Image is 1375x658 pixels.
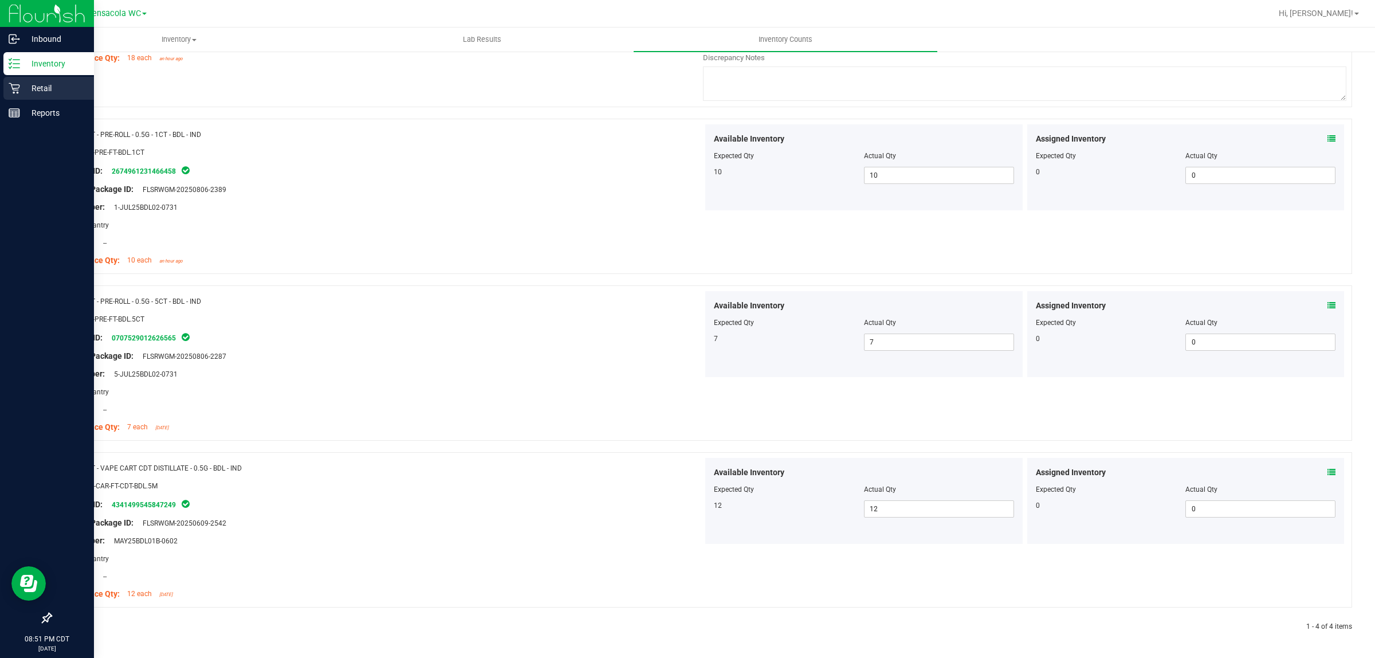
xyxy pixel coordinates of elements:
[1036,334,1186,344] div: 0
[155,425,168,430] span: [DATE]
[714,152,754,160] span: Expected Qty
[81,315,144,323] span: FLO-PRE-FT-BDL.5CT
[1186,167,1335,183] input: 0
[20,32,89,46] p: Inbound
[1186,334,1335,350] input: 0
[108,370,178,378] span: 5-JUL25BDL02-0731
[1036,167,1186,177] div: 0
[865,334,1013,350] input: 7
[82,555,109,563] span: Pantry
[714,502,722,510] span: 12
[1036,300,1106,312] span: Assigned Inventory
[1036,484,1186,495] div: Expected Qty
[112,167,176,175] a: 2674961231466458
[20,106,89,120] p: Reports
[1186,501,1335,517] input: 0
[714,168,722,176] span: 10
[714,467,784,479] span: Available Inventory
[97,406,107,414] span: --
[137,186,226,194] span: FLSRWGM-20250806-2389
[60,351,133,361] span: Original Package ID:
[180,498,191,510] span: In Sync
[81,482,158,490] span: BAP-CAR-FT-CDT-BDL.5M
[97,573,107,581] span: --
[1036,318,1186,328] div: Expected Qty
[97,239,107,247] span: --
[9,58,20,69] inline-svg: Inventory
[60,518,133,527] span: Original Package ID:
[28,34,330,45] span: Inventory
[127,423,148,431] span: 7 each
[714,300,784,312] span: Available Inventory
[1036,467,1106,479] span: Assigned Inventory
[743,34,828,45] span: Inventory Counts
[703,52,1346,64] div: Discrepancy Notes
[1185,484,1335,495] div: Actual Qty
[112,334,176,342] a: 0707529012626565
[87,131,201,139] span: FT - PRE-ROLL - 0.5G - 1CT - BDL - IND
[60,185,133,194] span: Original Package ID:
[864,485,896,493] span: Actual Qty
[159,56,183,61] span: an hour ago
[82,221,109,229] span: Pantry
[87,464,242,472] span: FT - VAPE CART CDT DISTILLATE - 0.5G - BDL - IND
[865,501,1013,517] input: 12
[137,519,226,527] span: FLSRWGM-20250609-2542
[159,592,172,597] span: [DATE]
[9,107,20,119] inline-svg: Reports
[20,81,89,95] p: Retail
[714,335,718,343] span: 7
[331,28,634,52] a: Lab Results
[81,148,144,156] span: FLO-PRE-FT-BDL.1CT
[87,297,201,305] span: FT - PRE-ROLL - 0.5G - 5CT - BDL - IND
[1185,151,1335,161] div: Actual Qty
[9,83,20,94] inline-svg: Retail
[864,152,896,160] span: Actual Qty
[20,57,89,70] p: Inventory
[127,54,152,62] span: 18 each
[127,256,152,264] span: 10 each
[714,133,784,145] span: Available Inventory
[5,644,89,653] p: [DATE]
[108,203,178,211] span: 1-JUL25BDL02-0731
[180,331,191,343] span: In Sync
[127,590,152,598] span: 12 each
[159,258,183,264] span: an hour ago
[1036,151,1186,161] div: Expected Qty
[11,566,46,601] iframe: Resource center
[1036,133,1106,145] span: Assigned Inventory
[27,28,331,52] a: Inventory
[108,537,178,545] span: MAY25BDL01B-0602
[5,634,89,644] p: 08:51 PM CDT
[1306,622,1352,630] span: 1 - 4 of 4 items
[714,319,754,327] span: Expected Qty
[447,34,517,45] span: Lab Results
[864,319,896,327] span: Actual Qty
[9,33,20,45] inline-svg: Inbound
[87,9,141,18] span: Pensacola WC
[1279,9,1353,18] span: Hi, [PERSON_NAME]!
[865,167,1013,183] input: 10
[82,388,109,396] span: Pantry
[634,28,937,52] a: Inventory Counts
[180,164,191,176] span: In Sync
[714,485,754,493] span: Expected Qty
[112,501,176,509] a: 4341499545847249
[1185,318,1335,328] div: Actual Qty
[1036,500,1186,511] div: 0
[137,352,226,361] span: FLSRWGM-20250806-2287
